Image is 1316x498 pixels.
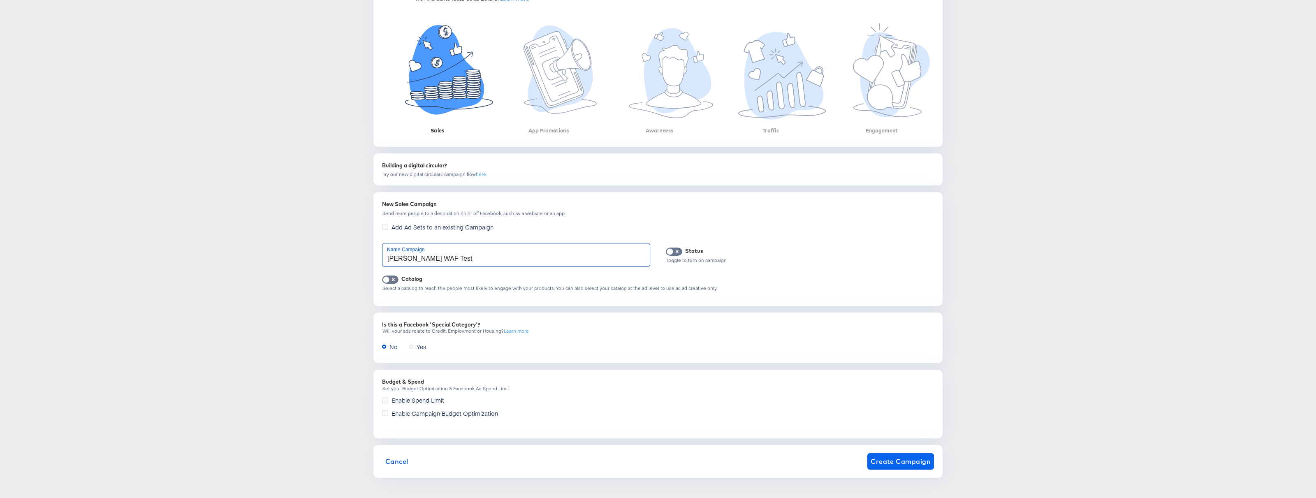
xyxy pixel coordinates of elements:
span: Create Campaign [871,456,931,467]
span: Add Ad Sets to an existing Campaign [392,223,493,231]
div: Select a catalog to reach the people most likely to engage with your products. You can also selec... [382,285,934,291]
a: here. [476,171,487,177]
div: Set your Budget Optimization & Facebook Ad Spend Limit [382,386,934,391]
div: Catalog [401,275,422,283]
div: New Sales Campaign [382,200,934,208]
button: Cancel [382,453,412,470]
span: Enable Campaign Budget Optimization [392,409,498,417]
div: Will your ads relate to Credit, Employment or Housing? [382,328,934,334]
span: Cancel [385,456,408,467]
div: Is this a Facebook 'Special Category'? [382,321,934,329]
div: Try our new digital circulars campaign flow [382,171,487,177]
div: Building a digital circular? [382,162,934,169]
div: Toggle to turn on campaign [666,257,934,263]
a: Learn more [504,328,529,334]
div: Status [685,247,703,255]
span: Enable Spend Limit [392,396,444,404]
input: Enter your campaign name [382,243,650,266]
button: Create Campaign [867,453,934,470]
span: No [389,343,398,351]
span: Yes [417,343,426,351]
div: Send more people to a destination on or off Facebook, such as a website or an app. [382,211,934,216]
div: Budget & Spend [382,378,934,386]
